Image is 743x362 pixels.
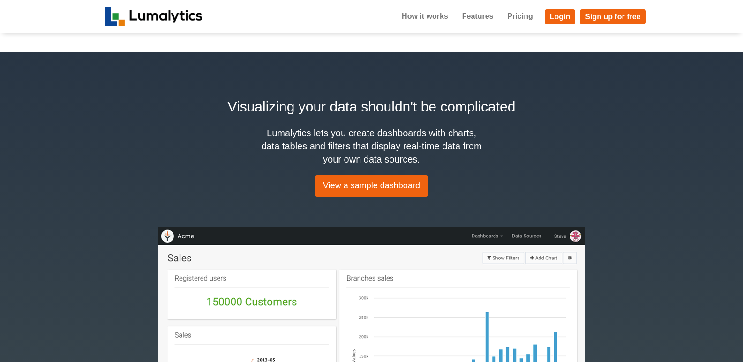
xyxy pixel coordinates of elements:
a: Features [455,5,501,28]
a: How it works [395,5,455,28]
a: View a sample dashboard [315,175,428,197]
h2: Visualizing your data shouldn't be complicated [105,96,639,117]
a: Login [545,9,576,24]
img: logo_v2-f34f87db3d4d9f5311d6c47995059ad6168825a3e1eb260e01c8041e89355404.png [105,7,203,26]
a: Pricing [500,5,540,28]
a: Sign up for free [580,9,645,24]
h4: Lumalytics lets you create dashboards with charts, data tables and filters that display real-time... [259,126,484,166]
